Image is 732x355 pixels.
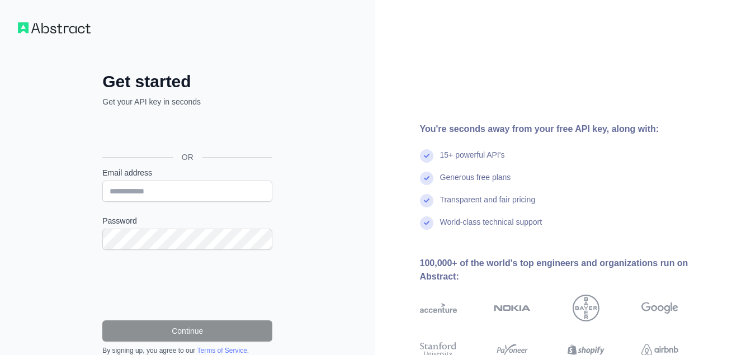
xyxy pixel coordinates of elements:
[102,320,272,342] button: Continue
[440,216,542,239] div: World-class technical support
[641,295,678,321] img: google
[102,215,272,226] label: Password
[420,172,433,185] img: check mark
[197,347,247,354] a: Terms of Service
[102,72,272,92] h2: Get started
[420,257,715,283] div: 100,000+ of the world's top engineers and organizations run on Abstract:
[420,194,433,207] img: check mark
[102,263,272,307] iframe: reCAPTCHA
[494,295,531,321] img: nokia
[440,194,536,216] div: Transparent and fair pricing
[18,22,91,34] img: Workflow
[573,295,599,321] img: bayer
[102,96,272,107] p: Get your API key in seconds
[440,149,505,172] div: 15+ powerful API's
[420,295,457,321] img: accenture
[420,122,715,136] div: You're seconds away from your free API key, along with:
[97,120,276,144] iframe: Кнопка "Войти с аккаунтом Google"
[420,216,433,230] img: check mark
[420,149,433,163] img: check mark
[102,120,270,144] div: Войти с аккаунтом Google (откроется в новой вкладке)
[102,346,272,355] div: By signing up, you agree to our .
[102,167,272,178] label: Email address
[440,172,511,194] div: Generous free plans
[173,152,202,163] span: OR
